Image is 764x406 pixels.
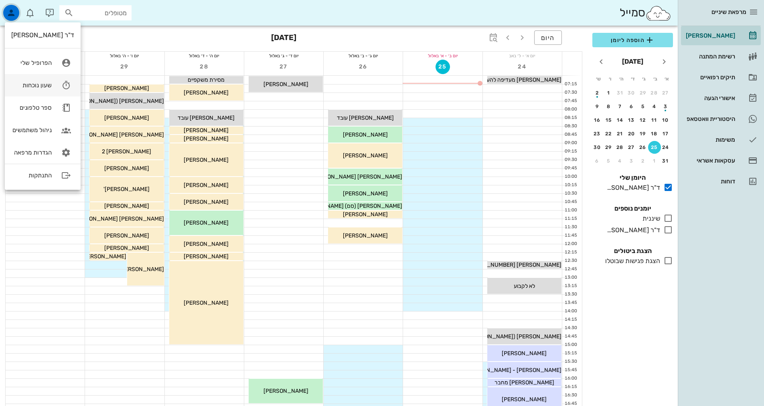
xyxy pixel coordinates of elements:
span: [PERSON_NAME] [502,396,547,403]
div: [PERSON_NAME] [684,32,735,39]
button: 31 [659,155,672,167]
div: 09:45 [562,165,579,172]
div: 27 [659,90,672,96]
span: [PERSON_NAME] - [PERSON_NAME] [466,367,561,374]
span: [PERSON_NAME] [184,219,229,226]
span: [PERSON_NAME] [263,81,308,88]
button: 30 [591,141,604,154]
div: 27 [625,145,638,150]
span: [PERSON_NAME] [502,350,547,357]
button: הוספה ליומן [592,33,673,47]
div: 14 [614,117,626,123]
span: [PERSON_NAME] [343,131,388,138]
span: [PERSON_NAME] ([PERSON_NAME]) [466,333,561,340]
a: אישורי הגעה [681,88,761,108]
div: יום א׳ - ל׳ באב [483,52,562,60]
h3: [DATE] [271,30,296,46]
div: 15:15 [562,350,579,357]
span: [PERSON_NAME] [184,89,229,96]
div: 8 [602,104,615,109]
div: משימות [684,137,735,143]
span: [PERSON_NAME] [81,253,126,260]
div: התנתקות [11,172,52,179]
div: 10 [659,117,672,123]
h4: הצגת ביטולים [592,246,673,256]
button: 26 [356,60,371,74]
div: 08:00 [562,106,579,113]
div: 13:30 [562,291,579,298]
div: 09:30 [562,157,579,163]
button: 24 [515,60,529,74]
div: 23 [591,131,604,137]
div: 1 [602,90,615,96]
div: 10:15 [562,182,579,189]
span: [PERSON_NAME] [184,241,229,247]
button: 8 [602,100,615,113]
button: 13 [625,114,638,127]
button: 5 [636,100,649,113]
button: 11 [648,114,661,127]
div: יום ד׳ - ג׳ באלול [244,52,323,60]
button: 26 [636,141,649,154]
button: 29 [118,60,132,74]
div: 14:00 [562,308,579,315]
div: 4 [648,104,661,109]
div: 13 [625,117,638,123]
div: 10:45 [562,199,579,205]
div: 11 [648,117,661,123]
div: 3 [625,158,638,164]
span: היום [541,34,555,42]
div: 10:30 [562,190,579,197]
th: ש׳ [593,72,604,86]
div: 08:45 [562,131,579,138]
span: [PERSON_NAME] ([PERSON_NAME]) [69,98,164,105]
div: 15:45 [562,367,579,374]
div: 14:15 [562,316,579,323]
span: מרפאת שיניים [711,8,746,16]
div: 29 [636,90,649,96]
button: 14 [614,114,626,127]
button: חודש שעבר [657,54,671,69]
div: 17 [659,131,672,137]
span: [PERSON_NAME] [263,388,308,394]
div: 15:00 [562,342,579,348]
button: 27 [625,141,638,154]
span: [PERSON_NAME] [343,152,388,159]
div: 13:45 [562,299,579,306]
div: 20 [625,131,638,137]
span: [PERSON_NAME] עובד [178,115,235,121]
button: 25 [648,141,661,154]
div: 19 [636,131,649,137]
div: 25 [648,145,661,150]
button: חודש הבא [594,54,608,69]
a: משימות [681,130,761,149]
span: 27 [277,63,291,70]
span: [PERSON_NAME] [104,203,149,209]
div: עסקאות אשראי [684,157,735,164]
button: 2 [591,86,604,99]
span: [PERSON_NAME] [343,190,388,197]
a: דוחות [681,172,761,191]
div: 5 [602,158,615,164]
span: [PERSON_NAME]' [103,186,150,193]
span: [PERSON_NAME] [104,245,149,251]
span: 26 [356,63,371,70]
div: 11:30 [562,224,579,231]
button: 9 [591,100,604,113]
div: היסטוריית וואטסאפ [684,116,735,122]
button: 15 [602,114,615,127]
h4: היומן שלי [592,173,673,183]
span: [PERSON_NAME] [184,127,229,134]
div: 15 [602,117,615,123]
th: ה׳ [616,72,626,86]
span: [PERSON_NAME] [104,115,149,121]
button: 22 [602,127,615,140]
button: 23 [591,127,604,140]
button: 1 [602,86,615,99]
span: 28 [197,63,211,70]
div: 21 [614,131,626,137]
button: 4 [614,155,626,167]
div: יום ו׳ - ה׳ באלול [85,52,164,60]
div: תיקים רפואיים [684,74,735,80]
button: 1 [648,155,661,167]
